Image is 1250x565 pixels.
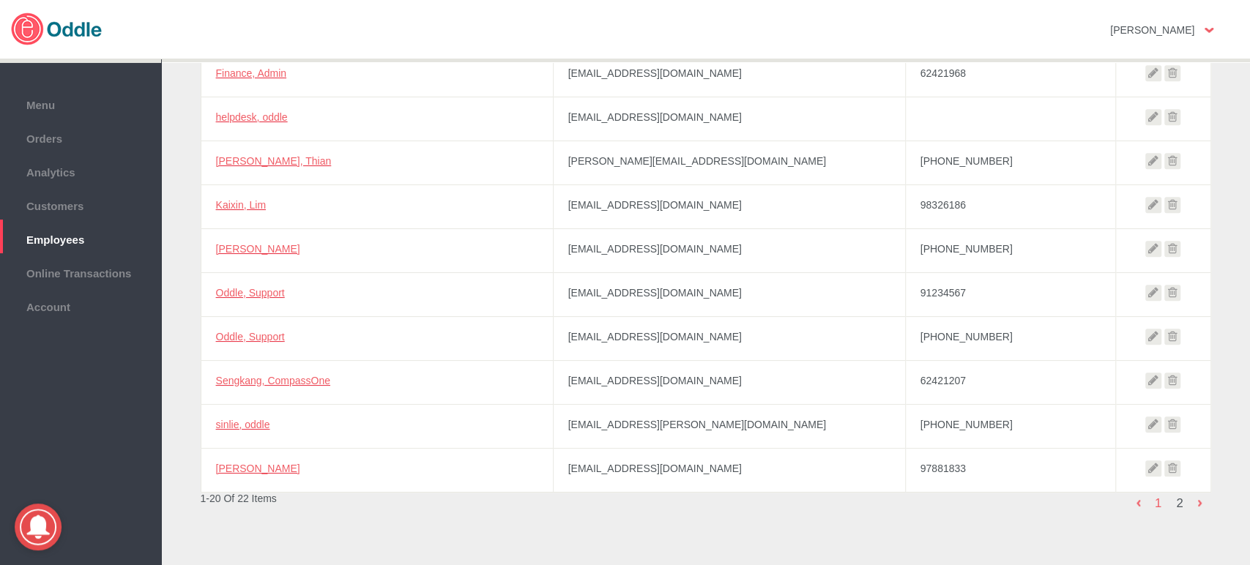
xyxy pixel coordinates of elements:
td: [EMAIL_ADDRESS][DOMAIN_NAME] [553,316,905,360]
td: [EMAIL_ADDRESS][DOMAIN_NAME] [553,448,905,492]
td: [EMAIL_ADDRESS][DOMAIN_NAME] [553,97,905,141]
i: undefined [1164,109,1180,125]
a: sinlie, oddle [216,419,270,430]
i: undefined [1145,285,1161,301]
i: undefined [1145,373,1161,389]
i: undefined [1164,285,1180,301]
td: [EMAIL_ADDRESS][DOMAIN_NAME] [553,184,905,228]
a: [PERSON_NAME] [216,463,300,474]
i: undefined [1145,329,1161,345]
i: undefined [1164,329,1180,345]
td: [PHONE_NUMBER] [905,228,1115,272]
td: [PHONE_NUMBER] [905,141,1115,184]
a: [PERSON_NAME] [216,243,300,255]
a: helpdesk, oddle [216,111,288,123]
td: [EMAIL_ADDRESS][PERSON_NAME][DOMAIN_NAME] [553,404,905,448]
i: undefined [1164,197,1180,213]
a: Kaixin, Lim [216,199,266,211]
td: 98326186 [905,184,1115,228]
td: 62421207 [905,360,1115,404]
img: user-option-arrow.png [1205,28,1213,33]
td: [EMAIL_ADDRESS][DOMAIN_NAME] [553,53,905,97]
i: undefined [1145,153,1161,169]
i: undefined [1164,373,1180,389]
td: [PHONE_NUMBER] [905,316,1115,360]
i: undefined [1145,197,1161,213]
i: undefined [1145,460,1161,476]
span: Orders [7,129,154,145]
i: undefined [1164,65,1180,81]
td: 91234567 [905,272,1115,316]
a: [PERSON_NAME], Thian [216,155,332,167]
i: undefined [1164,460,1180,476]
td: [EMAIL_ADDRESS][DOMAIN_NAME] [553,360,905,404]
span: Account [7,297,154,313]
td: 62421968 [905,53,1115,97]
img: right-arrow.png [1193,496,1207,510]
i: undefined [1164,416,1180,433]
i: undefined [1145,416,1161,433]
span: 1-20 Of 22 Items [201,493,277,504]
li: 1 [1150,493,1167,515]
span: Analytics [7,162,154,179]
span: Customers [7,196,154,212]
a: Sengkang, CompassOne [216,375,330,386]
i: undefined [1164,153,1180,169]
a: Oddle, Support [216,287,285,299]
td: 97881833 [905,448,1115,492]
img: left-arrow-small.png [1131,496,1145,510]
td: [EMAIL_ADDRESS][DOMAIN_NAME] [553,228,905,272]
strong: [PERSON_NAME] [1110,24,1194,36]
a: Oddle, Support [216,331,285,343]
i: undefined [1164,241,1180,257]
a: Finance, Admin [216,67,287,79]
li: 2 [1171,493,1188,515]
td: [PERSON_NAME][EMAIL_ADDRESS][DOMAIN_NAME] [553,141,905,184]
td: [EMAIL_ADDRESS][DOMAIN_NAME] [553,272,905,316]
span: Employees [7,230,154,246]
td: [PHONE_NUMBER] [905,404,1115,448]
i: undefined [1145,109,1161,125]
i: undefined [1145,65,1161,81]
span: Menu [7,95,154,111]
span: Online Transactions [7,263,154,280]
i: undefined [1145,241,1161,257]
